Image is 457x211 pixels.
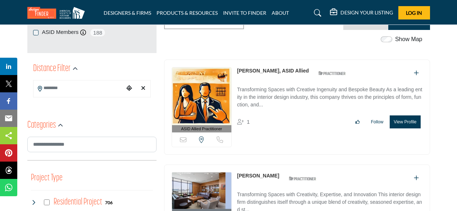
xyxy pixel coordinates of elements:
a: Transforming Spaces with Creative Ingenuity and Bespoke Beauty As a leading entity in the interio... [237,82,422,110]
a: [PERSON_NAME] [237,173,279,179]
h2: Distance Filter [33,62,71,75]
img: Ashley Rivers, ASID Allied [172,67,231,125]
div: Choose your current location [124,81,134,96]
a: INVITE TO FINDER [223,10,266,16]
a: Add To List [414,175,419,181]
span: 1 [247,119,250,125]
span: Log In [406,10,422,16]
a: Search [307,7,326,19]
label: ASID Members [42,28,79,36]
button: Like listing [351,116,365,128]
input: Search Location [33,81,124,95]
img: ASID Qualified Practitioners Badge Icon [286,174,318,183]
input: Search Category [27,137,157,152]
button: Log In [398,6,430,19]
button: Project Type [31,171,63,185]
h4: Residential Project: Types of projects range from simple residential renovations to highly comple... [54,196,102,208]
b: 706 [105,200,113,205]
div: Followers [237,118,250,126]
a: PRODUCTS & RESOURCES [157,10,218,16]
a: ABOUT [272,10,289,16]
p: Autumn Rivers [237,172,279,180]
a: DESIGNERS & FIRMS [104,10,151,16]
span: ASID Allied Practitioner [181,126,222,132]
a: Add To List [414,70,419,76]
a: [PERSON_NAME], ASID Allied [237,68,309,74]
img: ASID Qualified Practitioners Badge Icon [316,69,348,78]
div: DESIGN YOUR LISTING [330,9,393,17]
input: ASID Members checkbox [33,30,39,35]
div: Clear search location [138,81,148,96]
img: Site Logo [27,7,89,19]
a: ASID Allied Practitioner [172,67,231,133]
input: Select Residential Project checkbox [44,199,50,205]
label: Show Map [395,35,422,44]
span: 188 [90,28,106,37]
h2: Categories [27,119,56,132]
p: Ashley Rivers, ASID Allied [237,67,309,75]
p: Transforming Spaces with Creative Ingenuity and Bespoke Beauty As a leading entity in the interio... [237,86,422,110]
button: View Profile [390,115,420,128]
h5: DESIGN YOUR LISTING [340,9,393,16]
div: 706 Results For Residential Project [105,199,113,206]
button: Follow [366,116,388,128]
